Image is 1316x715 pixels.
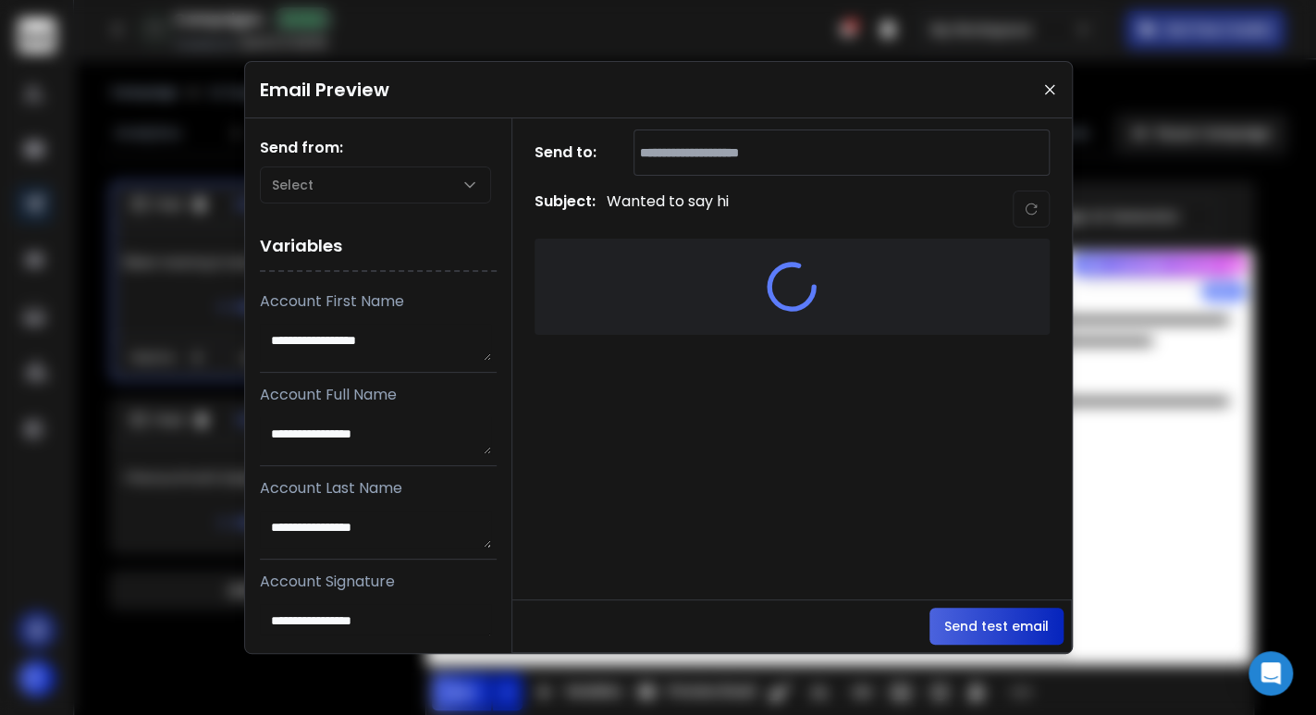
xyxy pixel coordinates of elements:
[260,137,497,159] h1: Send from:
[260,222,497,272] h1: Variables
[1248,651,1293,696] div: Open Intercom Messenger
[260,477,497,499] p: Account Last Name
[607,191,729,228] p: Wanted to say hi
[260,384,497,406] p: Account Full Name
[260,77,389,103] h1: Email Preview
[535,142,609,164] h1: Send to:
[929,608,1064,645] button: Send test email
[260,571,497,593] p: Account Signature
[535,191,596,228] h1: Subject:
[260,290,497,313] p: Account First Name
